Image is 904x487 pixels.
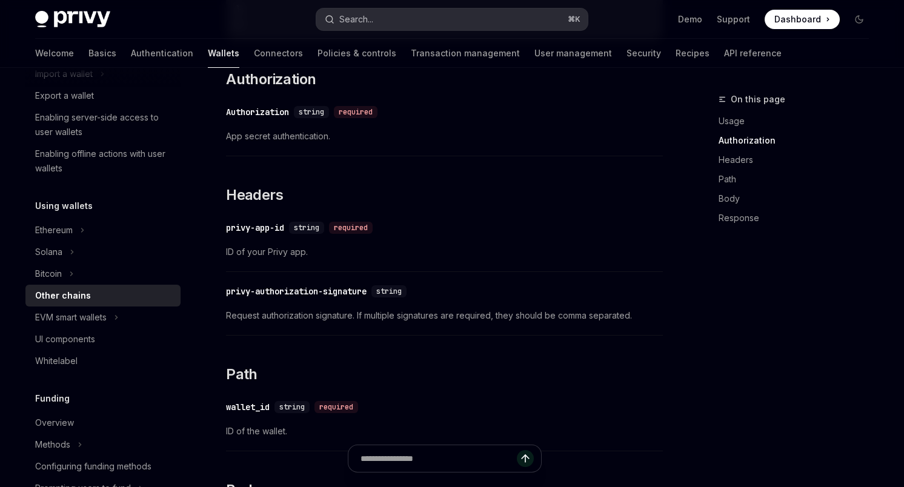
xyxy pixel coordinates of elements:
[25,412,181,434] a: Overview
[226,106,289,118] div: Authorization
[35,459,151,474] div: Configuring funding methods
[88,39,116,68] a: Basics
[226,401,270,413] div: wallet_id
[35,267,62,281] div: Bitcoin
[568,15,580,24] span: ⌘ K
[724,39,782,68] a: API reference
[208,39,239,68] a: Wallets
[626,39,661,68] a: Security
[376,287,402,296] span: string
[676,39,710,68] a: Recipes
[226,285,367,297] div: privy-authorization-signature
[226,424,663,439] span: ID of the wallet.
[35,288,91,303] div: Other chains
[226,222,284,234] div: privy-app-id
[226,365,258,384] span: Path
[35,437,70,452] div: Methods
[35,310,107,325] div: EVM smart wallets
[35,11,110,28] img: dark logo
[314,401,358,413] div: required
[316,8,588,30] button: Search...⌘K
[339,12,373,27] div: Search...
[226,70,316,89] span: Authorization
[25,456,181,477] a: Configuring funding methods
[35,332,95,346] div: UI components
[25,350,181,372] a: Whitelabel
[35,354,78,368] div: Whitelabel
[678,13,702,25] a: Demo
[25,85,181,107] a: Export a wallet
[25,285,181,306] a: Other chains
[334,106,377,118] div: required
[35,199,93,213] h5: Using wallets
[534,39,612,68] a: User management
[719,170,879,189] a: Path
[35,147,173,176] div: Enabling offline actions with user wallets
[226,308,663,323] span: Request authorization signature. If multiple signatures are required, they should be comma separa...
[719,111,879,131] a: Usage
[294,223,319,233] span: string
[25,107,181,143] a: Enabling server-side access to user wallets
[849,10,869,29] button: Toggle dark mode
[226,245,663,259] span: ID of your Privy app.
[35,110,173,139] div: Enabling server-side access to user wallets
[226,185,283,205] span: Headers
[226,129,663,144] span: App secret authentication.
[35,88,94,103] div: Export a wallet
[317,39,396,68] a: Policies & controls
[719,189,879,208] a: Body
[35,416,74,430] div: Overview
[411,39,520,68] a: Transaction management
[35,223,73,237] div: Ethereum
[719,150,879,170] a: Headers
[25,143,181,179] a: Enabling offline actions with user wallets
[517,450,534,467] button: Send message
[279,402,305,412] span: string
[329,222,373,234] div: required
[719,208,879,228] a: Response
[774,13,821,25] span: Dashboard
[35,391,70,406] h5: Funding
[25,328,181,350] a: UI components
[35,39,74,68] a: Welcome
[717,13,750,25] a: Support
[731,92,785,107] span: On this page
[35,245,62,259] div: Solana
[765,10,840,29] a: Dashboard
[131,39,193,68] a: Authentication
[299,107,324,117] span: string
[719,131,879,150] a: Authorization
[254,39,303,68] a: Connectors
